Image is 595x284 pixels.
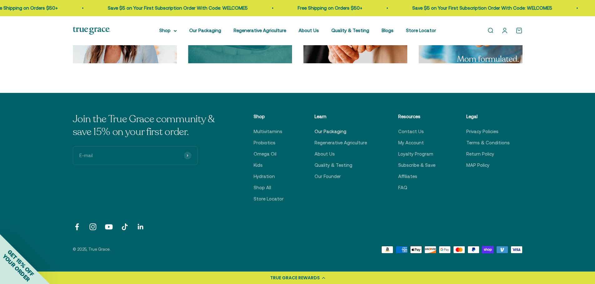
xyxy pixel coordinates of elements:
[398,113,435,120] p: Resources
[466,161,489,169] a: MAP Policy
[73,113,223,139] p: Join the True Grace community & save 15% on your first order.
[398,139,424,147] a: My Account
[98,4,238,12] p: Save $5 on Your First Subscription Order With Code: WELCOME5
[105,223,113,231] a: Follow on YouTube
[403,4,543,12] p: Save $5 on Your First Subscription Order With Code: WELCOME5
[254,195,284,203] a: Store Locator
[466,113,510,120] p: Legal
[299,28,319,33] a: About Us
[398,184,407,191] a: FAQ
[315,128,346,135] a: Our Packaging
[234,28,286,33] a: Regenerative Agriculture
[254,113,284,120] p: Shop
[254,161,263,169] a: Kids
[466,150,494,158] a: Return Policy
[315,139,367,147] a: Regenerative Agriculture
[315,173,341,180] a: Our Founder
[398,128,424,135] a: Contact Us
[398,173,417,180] a: Affiliates
[254,173,275,180] a: Hydration
[254,150,276,158] a: Omega Oil
[398,150,433,158] a: Loyalty Program
[159,27,177,34] summary: Shop
[406,28,436,33] a: Store Locator
[466,139,510,147] a: Terms & Conditions
[73,246,111,253] p: © 2025, True Grace.
[254,128,282,135] a: Multivitamins
[382,28,394,33] a: Blogs
[331,28,369,33] a: Quality & Testing
[315,161,352,169] a: Quality & Testing
[398,161,435,169] a: Subscribe & Save
[270,275,320,281] div: TRUE GRACE REWARDS
[315,150,335,158] a: About Us
[136,223,145,231] a: Follow on LinkedIn
[254,139,275,147] a: Probiotics
[89,223,97,231] a: Follow on Instagram
[315,113,367,120] p: Learn
[254,184,271,191] a: Shop All
[6,248,35,277] span: GET 15% OFF
[121,223,129,231] a: Follow on TikTok
[73,223,81,231] a: Follow on Facebook
[288,5,353,11] a: Free Shipping on Orders $50+
[189,28,221,33] a: Our Packaging
[1,253,31,283] span: YOUR ORDER
[466,128,498,135] a: Privacy Policies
